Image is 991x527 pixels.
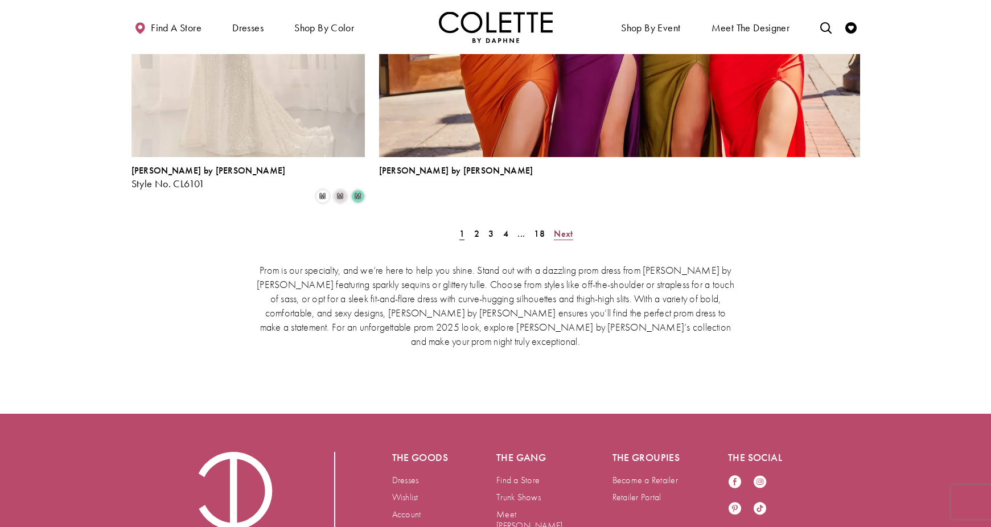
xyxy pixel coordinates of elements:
[392,491,418,503] a: Wishlist
[500,225,512,242] a: Page 4
[722,469,784,522] ul: Follow us
[517,228,525,240] span: ...
[131,164,286,176] span: [PERSON_NAME] by [PERSON_NAME]
[728,452,799,463] h5: The social
[485,225,497,242] a: Page 3
[709,11,793,43] a: Meet the designer
[131,166,286,190] div: Colette by Daphne Style No. CL6101
[728,501,742,517] a: Visit our Pinterest - Opens in new tab
[131,11,204,43] a: Find a store
[392,508,421,520] a: Account
[392,474,419,486] a: Dresses
[291,11,357,43] span: Shop by color
[753,501,767,517] a: Visit our TikTok - Opens in new tab
[232,22,264,34] span: Dresses
[753,475,767,490] a: Visit our Instagram - Opens in new tab
[294,22,354,34] span: Shop by color
[131,177,205,190] span: Style No. CL6101
[392,452,451,463] h5: The goods
[554,228,573,240] span: Next
[534,228,545,240] span: 18
[254,263,738,348] p: Prom is our specialty, and we’re here to help you shine. Stand out with a dazzling prom dress fro...
[514,225,528,242] a: ...
[488,228,494,240] span: 3
[229,11,266,43] span: Dresses
[612,452,683,463] h5: The groupies
[474,228,479,240] span: 2
[618,11,683,43] span: Shop By Event
[439,11,553,43] img: Colette by Daphne
[439,11,553,43] a: Visit Home Page
[334,190,347,203] i: Pink/Multi
[817,11,834,43] a: Toggle search
[496,474,540,486] a: Find a Store
[316,190,330,203] i: White/Multi
[550,225,576,242] a: Next Page
[712,22,790,34] span: Meet the designer
[621,22,680,34] span: Shop By Event
[471,225,483,242] a: Page 2
[456,225,468,242] span: Current Page
[503,228,508,240] span: 4
[459,228,464,240] span: 1
[351,190,365,203] i: Mint/Multi
[496,491,541,503] a: Trunk Shows
[379,164,533,176] span: [PERSON_NAME] by [PERSON_NAME]
[612,474,678,486] a: Become a Retailer
[531,225,548,242] a: Page 18
[842,11,860,43] a: Check Wishlist
[151,22,202,34] span: Find a store
[496,452,567,463] h5: The gang
[728,475,742,490] a: Visit our Facebook - Opens in new tab
[612,491,661,503] a: Retailer Portal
